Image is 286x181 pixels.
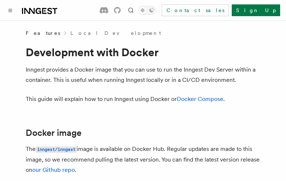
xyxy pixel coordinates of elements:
button: Toggle dark mode [138,6,156,15]
code: inngest/inngest [36,146,77,153]
p: Inngest provides a Docker image that you can use to run the Inngest Dev Server within a container... [26,65,260,85]
a: Docker Compose [177,95,223,102]
a: Local Development [70,29,161,37]
a: inngest/inngest [36,145,77,152]
p: The image is available on Docker Hub. Regular updates are made to this image, so we recommend pul... [26,144,260,175]
a: Docker image [26,128,81,138]
button: Toggle navigation [6,6,15,15]
p: This guide will explain how to run Inngest using Docker or . [26,94,260,104]
button: Find something... [126,6,135,15]
a: Sign Up [232,4,280,16]
a: our Github repo [32,166,75,173]
h1: Development with Docker [26,46,260,59]
span: Features [26,29,60,37]
a: Contact sales [162,4,229,16]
